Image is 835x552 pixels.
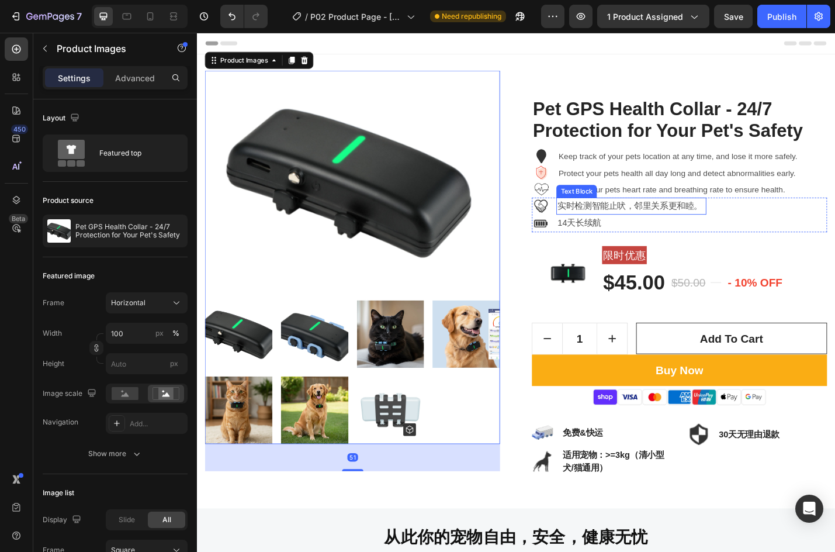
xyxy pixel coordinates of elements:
div: Rich Text Editor. Editing area: main [396,127,663,145]
div: Display [43,512,84,528]
div: Product source [43,195,93,206]
p: Product Images [57,42,156,56]
button: Save [714,5,753,28]
div: Undo/Redo [220,5,268,28]
p: Keep track of your pets location at any time, and lose it more safely. [397,128,662,144]
div: Featured top [99,140,171,167]
p: 30天无理由退款 [574,435,640,449]
label: Height [43,358,64,369]
span: Need republishing [442,11,501,22]
p: 免费&快运 [402,433,446,447]
img: gempages_582616685274465112-f037cdcc-5e55-453a-9b1b-8326207221e5.webp [368,164,389,180]
div: px [155,328,164,339]
input: quantity [401,319,440,353]
p: 实时检测智能止吠，邻里关系更和睦。 [396,182,559,199]
img: gempages_582616685274465112-f12da6f2-fe73-461e-b285-0c2baabd020f.webp [368,128,389,144]
div: Layout [43,111,82,126]
div: Rich Text Editor. Editing area: main [396,145,663,163]
button: Add to cart [483,319,692,354]
div: Image scale [43,386,99,402]
div: Add to cart [553,327,622,346]
div: Add... [130,419,185,429]
span: Horizontal [111,298,145,308]
div: $50.00 [520,264,560,285]
input: px [106,353,188,374]
span: Slide [119,515,135,525]
img: Alt Image [377,243,436,282]
div: Open Intercom Messenger [795,495,823,523]
img: product feature img [47,219,71,243]
div: % [172,328,179,339]
div: Image list [43,488,74,498]
button: px [169,326,183,340]
span: / [305,11,308,23]
div: Navigation [43,417,78,427]
div: 450 [11,125,28,134]
div: Rich Text Editor. Editing area: main [396,163,663,181]
img: Alt Image [434,390,628,411]
img: Alt Image [368,460,391,483]
img: gempages_582616685274465112-b65c9b71-64f9-45f2-b5f5-a0386a3f6a4c.webp [368,146,389,162]
p: Settings [58,72,91,84]
div: Show more [88,448,143,460]
p: 适用宠物：>=3kg（清小型犬/猫通用） [402,457,520,485]
iframe: Design area [197,33,835,552]
div: Beta [9,214,28,223]
button: % [153,326,167,340]
p: Protect your pets health all day long and detect abnormalities early. [397,146,662,162]
label: Width [43,328,62,339]
h2: Pet GPS Health Collar - 24/7 Protection for Your Pet's Safety [368,71,692,121]
img: Alt Image [368,430,391,449]
p: Monitor your pets heart rate and breathing rate to ensure health. [397,164,662,180]
button: increment [440,319,473,353]
div: Featured image [43,271,95,281]
img: gempages_582616685274465112-f52b07ca-55e0-492f-986b-56fa4e55428e.webp [368,202,388,218]
pre: - 10% off [581,261,646,289]
button: decrement [369,319,401,353]
p: 14天长续航 [396,201,559,218]
label: Frame [43,298,64,308]
button: 1 product assigned [597,5,709,28]
button: Buy Now [368,354,692,389]
span: All [162,515,171,525]
p: Advanced [115,72,155,84]
h3: 限时优惠 [445,234,494,254]
button: 7 [5,5,87,28]
div: Text Block [397,169,437,180]
span: px [170,359,178,368]
p: Pet GPS Health Collar - 24/7 Protection for Your Pet's Safety [75,223,183,239]
div: $45.00 [445,259,515,290]
span: Save [724,12,743,22]
div: Buy Now [504,362,557,381]
button: Show more [43,443,188,464]
button: Publish [757,5,806,28]
span: P02 Product Page - [DATE] 14:58:37 [310,11,402,23]
img: gempages_582616685274465112-05e1c2cc-8b95-49b2-8607-da288c03e7b6.webp [368,183,388,198]
p: 7 [77,9,82,23]
img: Alt Image [540,430,563,454]
span: 1 product assigned [607,11,683,23]
input: px% [106,323,188,344]
div: Publish [767,11,796,23]
button: Horizontal [106,292,188,313]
